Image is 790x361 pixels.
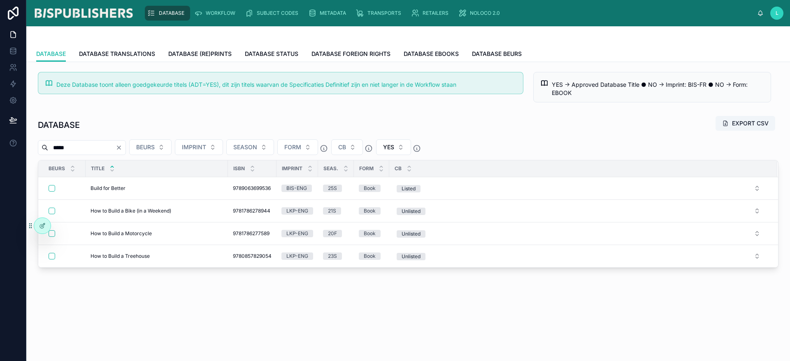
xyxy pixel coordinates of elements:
[390,249,767,264] button: Select Button
[33,7,134,20] img: App logo
[402,185,416,192] div: Listed
[286,207,308,215] div: LKP-ENG
[233,185,271,192] span: 9789063699536
[79,46,155,63] a: DATABASE TRANSLATIONS
[159,10,184,16] span: DATABASE
[91,253,223,259] a: How to Build a Treehouse
[328,185,337,192] div: 25S
[716,116,775,131] button: EXPORT CSV
[552,81,764,97] div: YES → Approved Database Title ● NO → Imprint: BIS-FR ● NO → Form: EBOOK
[141,4,757,22] div: scrollable content
[306,6,352,21] a: METADATA
[552,81,748,96] span: YES → Approved Database Title ● NO → Imprint: BIS-FR ● NO → Form: EBOOK
[79,50,155,58] span: DATABASE TRANSLATIONS
[91,208,171,214] span: How to Build a Bike (in a Weekend)
[233,165,245,172] span: ISBN
[233,208,270,214] span: 9781786278944
[328,207,336,215] div: 21S
[56,81,456,88] span: Deze Database toont alleen goedgekeurde titels (ADT=YES), dit zijn titels waarvan de Specificatie...
[311,50,390,58] span: DATABASE FOREIGN RIGHTS
[364,207,376,215] div: Book
[456,6,506,21] a: NOLOCO 2.0
[145,6,190,21] a: DATABASE
[233,208,272,214] a: 9781786278944
[286,252,308,260] div: LKP-ENG
[470,10,500,16] span: NOLOCO 2.0
[233,253,272,259] span: 9780857829054
[359,185,384,192] a: Book
[36,50,66,58] span: DATABASE
[136,143,155,151] span: BEURS
[367,10,401,16] span: TRANSPORTS
[245,46,298,63] a: DATABASE STATUS
[364,252,376,260] div: Book
[281,230,313,237] a: LKP-ENG
[404,50,459,58] span: DATABASE EBOOKS
[390,226,767,241] button: Select Button
[390,226,767,241] a: Select Button
[243,6,304,21] a: SUBJECT CODES
[404,46,459,63] a: DATABASE EBOOKS
[390,204,767,218] button: Select Button
[320,10,346,16] span: METADATA
[353,6,407,21] a: TRANSPORTS
[91,208,223,214] a: How to Build a Bike (in a Weekend)
[776,10,778,16] span: L
[56,81,516,89] div: Deze Database toont alleen goedgekeurde titels (ADT=YES), dit zijn titels waarvan de Specificatie...
[182,143,206,151] span: IMPRINT
[226,139,274,155] button: Select Button
[284,143,301,151] span: FORM
[91,230,152,237] span: How to Build a Motorcycle
[328,252,337,260] div: 23S
[390,248,767,264] a: Select Button
[129,139,172,155] button: Select Button
[257,10,298,16] span: SUBJECT CODES
[281,252,313,260] a: LKP-ENG
[376,139,411,155] button: Select Button
[323,185,349,192] a: 25S
[359,165,374,172] span: FORM
[233,230,270,237] span: 9781786277589
[409,6,454,21] a: RETAILERS
[390,180,767,196] a: Select Button
[323,165,338,172] span: SEAS.
[395,165,402,172] span: CB
[423,10,448,16] span: RETAILERS
[277,139,318,155] button: Select Button
[91,185,125,192] span: Build for Better
[402,208,421,215] div: Unlisted
[472,46,522,63] a: DATABASE BEURS
[286,230,308,237] div: LKP-ENG
[168,50,232,58] span: DATABASE (RE)PRINTS
[245,50,298,58] span: DATABASE STATUS
[472,50,522,58] span: DATABASE BEURS
[286,185,307,192] div: BIS-ENG
[38,119,80,131] h1: DATABASE
[359,252,384,260] a: Book
[281,207,313,215] a: LKP-ENG
[91,253,150,259] span: How to Build a Treehouse
[359,207,384,215] a: Book
[233,230,272,237] a: 9781786277589
[390,181,767,196] button: Select Button
[281,185,313,192] a: BIS-ENG
[116,144,125,151] button: Clear
[331,139,363,155] button: Select Button
[402,230,421,238] div: Unlisted
[206,10,235,16] span: WORKFLOW
[328,230,337,237] div: 20F
[91,185,223,192] a: Build for Better
[323,230,349,237] a: 20F
[233,185,272,192] a: 9789063699536
[323,207,349,215] a: 21S
[383,143,394,151] span: YES
[192,6,241,21] a: WORKFLOW
[91,230,223,237] a: How to Build a Motorcycle
[91,165,105,172] span: TITLE
[359,230,384,237] a: Book
[282,165,302,172] span: IMPRINT
[36,46,66,62] a: DATABASE
[168,46,232,63] a: DATABASE (RE)PRINTS
[233,143,257,151] span: SEASON
[49,165,65,172] span: Beurs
